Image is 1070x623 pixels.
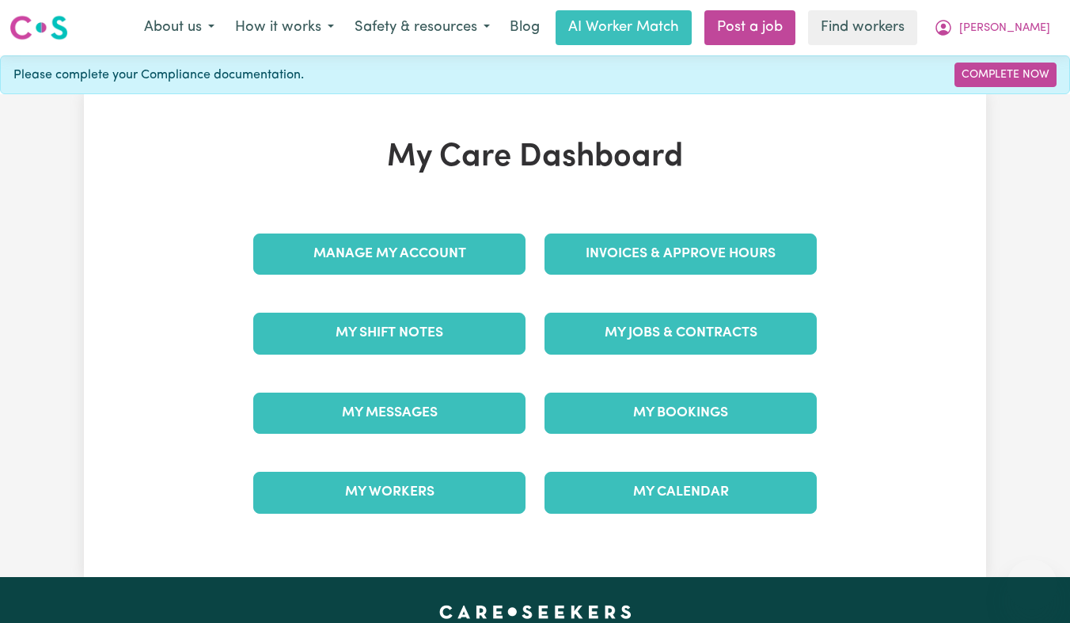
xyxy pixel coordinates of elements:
[253,313,526,354] a: My Shift Notes
[544,313,817,354] a: My Jobs & Contracts
[9,13,68,42] img: Careseekers logo
[225,11,344,44] button: How it works
[253,393,526,434] a: My Messages
[544,234,817,275] a: Invoices & Approve Hours
[556,10,692,45] a: AI Worker Match
[344,11,500,44] button: Safety & resources
[808,10,917,45] a: Find workers
[244,139,826,177] h1: My Care Dashboard
[500,10,549,45] a: Blog
[959,20,1050,37] span: [PERSON_NAME]
[439,606,632,618] a: Careseekers home page
[134,11,225,44] button: About us
[253,472,526,513] a: My Workers
[253,234,526,275] a: Manage My Account
[1007,560,1057,610] iframe: Button to launch messaging window
[13,66,304,85] span: Please complete your Compliance documentation.
[954,63,1057,87] a: Complete Now
[924,11,1061,44] button: My Account
[544,393,817,434] a: My Bookings
[704,10,795,45] a: Post a job
[544,472,817,513] a: My Calendar
[9,9,68,46] a: Careseekers logo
